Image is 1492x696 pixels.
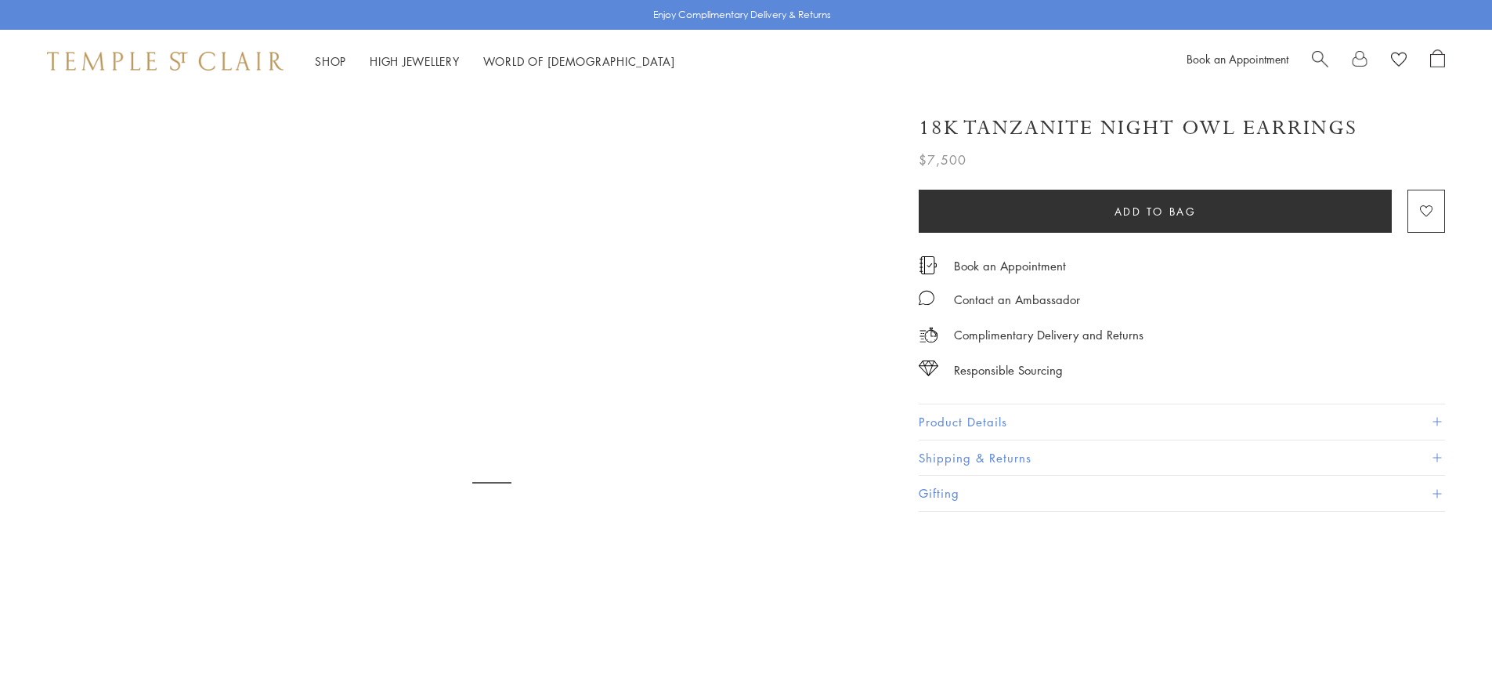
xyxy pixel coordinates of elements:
img: icon_delivery.svg [919,325,938,345]
a: High JewelleryHigh Jewellery [370,53,460,69]
button: Add to bag [919,190,1392,233]
a: Book an Appointment [1187,51,1288,67]
a: Search [1312,49,1328,73]
h1: 18K Tanzanite Night Owl Earrings [919,114,1357,142]
a: ShopShop [315,53,346,69]
img: icon_appointment.svg [919,256,937,274]
button: Product Details [919,404,1445,440]
div: Contact an Ambassador [954,290,1080,310]
div: Responsible Sourcing [954,361,1063,380]
img: icon_sourcing.svg [919,361,938,376]
button: Gifting [919,476,1445,511]
nav: Main navigation [315,52,675,71]
a: Open Shopping Bag [1430,49,1445,73]
p: Complimentary Delivery and Returns [954,325,1143,345]
img: Temple St. Clair [47,52,284,71]
span: Add to bag [1114,203,1197,220]
span: $7,500 [919,150,966,170]
a: Book an Appointment [954,257,1066,274]
img: MessageIcon-01_2.svg [919,290,934,306]
p: Enjoy Complimentary Delivery & Returns [653,7,831,23]
a: View Wishlist [1391,49,1407,73]
button: Shipping & Returns [919,440,1445,476]
a: World of [DEMOGRAPHIC_DATA]World of [DEMOGRAPHIC_DATA] [483,53,675,69]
